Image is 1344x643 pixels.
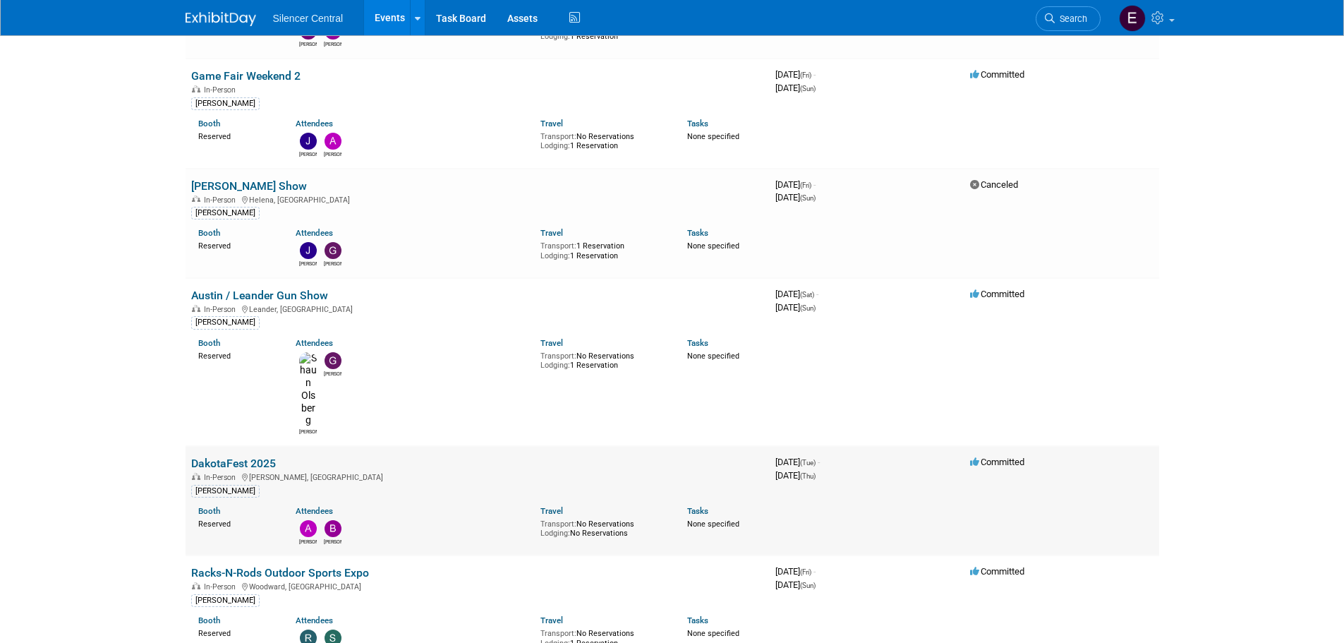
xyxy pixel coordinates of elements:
span: In-Person [204,196,240,205]
div: Gregory Wilkerson [324,369,341,378]
div: Andrew Sorenson [324,150,341,158]
div: Reserved [198,349,275,361]
span: In-Person [204,305,240,314]
div: Reserved [198,239,275,251]
span: Committed [970,289,1024,299]
div: 1 Reservation 1 Reservation [540,239,666,260]
div: Woodward, [GEOGRAPHIC_DATA] [191,580,764,591]
span: [DATE] [775,566,816,577]
span: Lodging: [540,251,570,260]
span: - [813,179,816,190]
img: Julissa Linares [300,133,317,150]
div: No Reservations 1 Reservation [540,129,666,151]
span: (Sun) [800,582,816,589]
img: In-Person Event [192,85,200,92]
a: Booth [198,228,220,238]
img: In-Person Event [192,196,200,203]
div: Andrew Sorenson [299,537,317,546]
img: Eduardo Contreras [1119,5,1146,32]
span: Committed [970,566,1024,577]
div: Leander, [GEOGRAPHIC_DATA] [191,303,764,314]
div: Julissa Linares [299,150,317,158]
span: Transport: [540,629,576,638]
a: Travel [540,228,563,238]
a: Booth [198,615,220,625]
div: No Reservations 1 Reservation [540,349,666,371]
a: DakotaFest 2025 [191,457,276,470]
span: - [816,289,818,299]
span: (Tue) [800,459,816,467]
a: Racks-N-Rods Outdoor Sports Expo [191,566,369,579]
img: Andrew Sorenson [325,133,341,150]
div: Shaun Olsberg [299,427,317,435]
a: Austin / Leander Gun Show [191,289,328,302]
div: Bradley Carty [324,40,341,48]
span: [DATE] [775,470,816,481]
a: Travel [540,615,563,625]
span: In-Person [204,473,240,482]
span: [DATE] [775,83,816,93]
img: Billee Page [325,520,341,537]
span: Search [1055,13,1087,24]
img: ExhibitDay [186,12,256,26]
span: Lodging: [540,529,570,538]
span: Transport: [540,519,576,529]
div: [PERSON_NAME] [191,316,260,329]
a: Travel [540,119,563,128]
span: Committed [970,457,1024,467]
div: [PERSON_NAME] [191,207,260,220]
span: Transport: [540,351,576,361]
a: Travel [540,338,563,348]
span: (Sun) [800,304,816,312]
div: Reserved [198,517,275,529]
a: Booth [198,506,220,516]
img: Andrew Sorenson [300,520,317,537]
span: (Fri) [800,71,811,79]
img: Shaun Olsberg [299,352,317,428]
span: (Fri) [800,181,811,189]
span: Committed [970,69,1024,80]
img: John Roach [300,242,317,259]
a: Attendees [296,228,333,238]
a: Tasks [687,506,708,516]
div: Chuck Simpson [299,40,317,48]
span: None specified [687,351,739,361]
span: [DATE] [775,69,816,80]
div: Gabriel Roach [324,259,341,268]
img: In-Person Event [192,305,200,312]
div: No Reservations No Reservations [540,517,666,539]
a: Attendees [296,506,333,516]
img: Gregory Wilkerson [325,352,341,369]
span: In-Person [204,582,240,591]
span: None specified [687,629,739,638]
span: (Sat) [800,291,814,299]
div: [PERSON_NAME] [191,485,260,498]
span: Canceled [970,179,1018,190]
div: Billee Page [324,537,341,546]
a: Booth [198,338,220,348]
span: None specified [687,132,739,141]
span: [DATE] [775,192,816,203]
span: [DATE] [775,457,820,467]
div: John Roach [299,259,317,268]
a: Attendees [296,119,333,128]
span: - [813,69,816,80]
a: Booth [198,119,220,128]
span: Lodging: [540,361,570,370]
a: Tasks [687,228,708,238]
img: In-Person Event [192,473,200,480]
span: - [818,457,820,467]
span: None specified [687,519,739,529]
span: [DATE] [775,302,816,313]
a: Tasks [687,615,708,625]
span: (Thu) [800,472,816,480]
span: [DATE] [775,289,818,299]
span: Silencer Central [273,13,344,24]
span: None specified [687,241,739,251]
a: Travel [540,506,563,516]
div: [PERSON_NAME] [191,97,260,110]
div: Helena, [GEOGRAPHIC_DATA] [191,193,764,205]
span: - [813,566,816,577]
img: Gabriel Roach [325,242,341,259]
a: [PERSON_NAME] Show [191,179,307,193]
